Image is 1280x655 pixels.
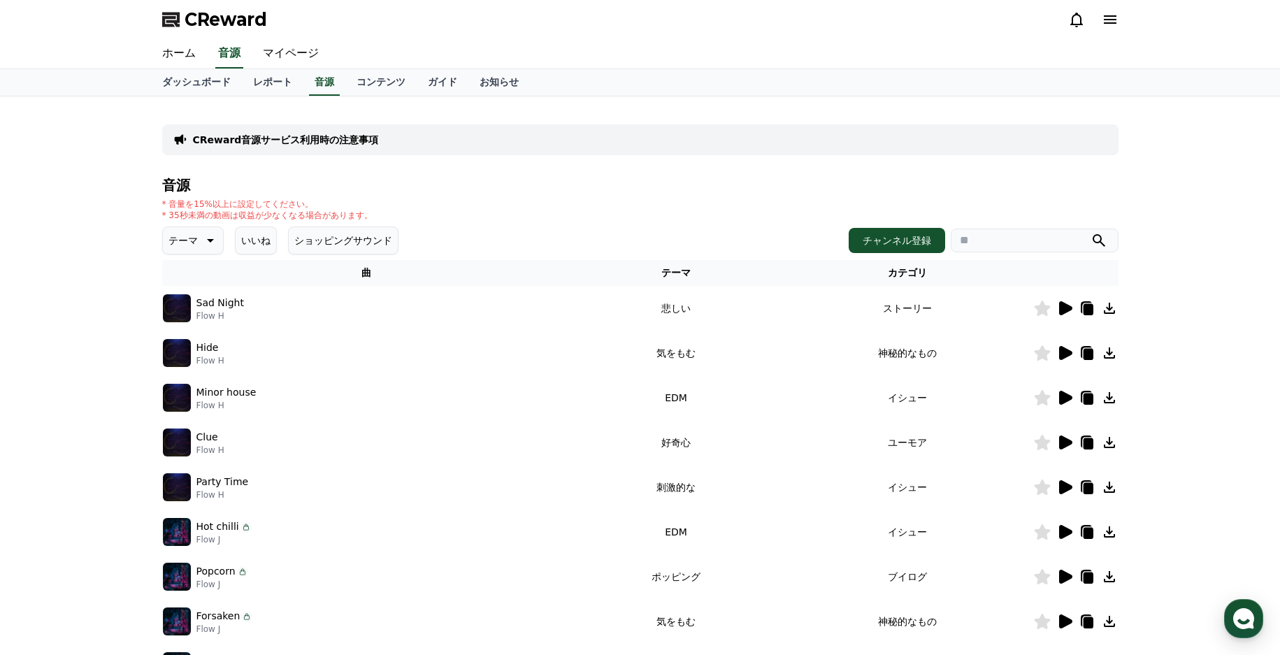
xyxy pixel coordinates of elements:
[163,429,191,456] img: music
[151,69,242,96] a: ダッシュボード
[151,39,207,69] a: ホーム
[309,69,340,96] a: 音源
[468,69,530,96] a: お知らせ
[235,226,277,254] button: いいね
[162,8,267,31] a: CReward
[196,385,257,400] p: Minor house
[782,465,1033,510] td: イシュー
[185,8,267,31] span: CReward
[570,465,781,510] td: 刺激的な
[196,400,257,411] p: Flow H
[196,310,244,322] p: Flow H
[782,599,1033,644] td: 神秘的なもの
[570,286,781,331] td: 悲しい
[570,331,781,375] td: 気をもむ
[162,226,224,254] button: テーマ
[163,473,191,501] img: music
[570,260,781,286] th: テーマ
[163,339,191,367] img: music
[196,475,249,489] p: Party Time
[196,430,218,445] p: Clue
[570,375,781,420] td: EDM
[417,69,468,96] a: ガイド
[196,534,252,545] p: Flow J
[782,331,1033,375] td: 神秘的なもの
[163,607,191,635] img: music
[196,445,224,456] p: Flow H
[782,260,1033,286] th: カテゴリ
[196,564,236,579] p: Popcorn
[168,231,198,250] p: テーマ
[162,260,571,286] th: 曲
[162,199,373,210] p: * 音量を15%以上に設定してください。
[196,340,219,355] p: Hide
[163,384,191,412] img: music
[570,554,781,599] td: ポッピング
[196,355,224,366] p: Flow H
[570,599,781,644] td: 気をもむ
[163,294,191,322] img: music
[215,39,243,69] a: 音源
[288,226,398,254] button: ショッピングサウンド
[163,518,191,546] img: music
[196,296,244,310] p: Sad Night
[345,69,417,96] a: コンテンツ
[242,69,303,96] a: レポート
[163,563,191,591] img: music
[196,489,249,501] p: Flow H
[570,420,781,465] td: 好奇心
[570,510,781,554] td: EDM
[196,624,253,635] p: Flow J
[252,39,330,69] a: マイページ
[162,210,373,221] p: * 35秒未満の動画は収益が少なくなる場合があります。
[782,554,1033,599] td: ブイログ
[782,375,1033,420] td: イシュー
[196,519,239,534] p: Hot chilli
[849,228,945,253] button: チャンネル登録
[782,510,1033,554] td: イシュー
[782,286,1033,331] td: ストーリー
[162,178,1119,193] h4: 音源
[196,579,248,590] p: Flow J
[782,420,1033,465] td: ユーモア
[196,609,240,624] p: Forsaken
[193,133,379,147] a: CReward音源サービス利用時の注意事項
